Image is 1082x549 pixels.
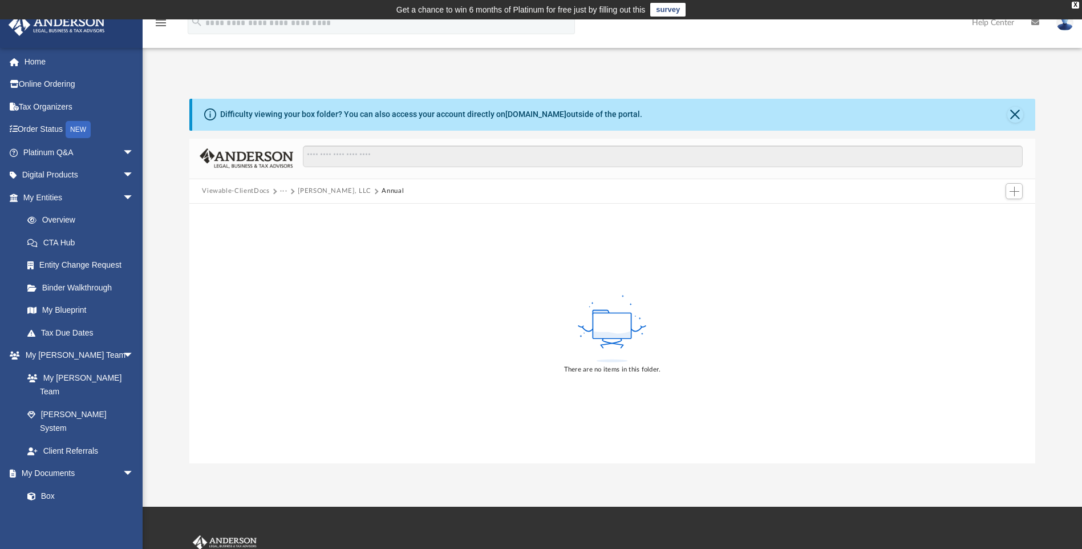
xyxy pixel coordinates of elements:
[564,365,661,375] div: There are no items in this folder.
[298,186,371,196] button: [PERSON_NAME], LLC
[123,164,145,187] span: arrow_drop_down
[8,95,151,118] a: Tax Organizers
[650,3,686,17] a: survey
[1056,14,1073,31] img: User Pic
[8,73,151,96] a: Online Ordering
[505,110,566,119] a: [DOMAIN_NAME]
[123,462,145,486] span: arrow_drop_down
[16,209,151,232] a: Overview
[154,16,168,30] i: menu
[123,141,145,164] span: arrow_drop_down
[16,439,145,462] a: Client Referrals
[1072,2,1079,9] div: close
[16,507,145,530] a: Meeting Minutes
[8,118,151,142] a: Order StatusNEW
[16,366,140,403] a: My [PERSON_NAME] Team
[16,485,140,507] a: Box
[16,299,145,322] a: My Blueprint
[66,121,91,138] div: NEW
[202,186,269,196] button: Viewable-ClientDocs
[16,231,151,254] a: CTA Hub
[8,141,151,164] a: Platinum Q&Aarrow_drop_down
[16,403,145,439] a: [PERSON_NAME] System
[8,344,145,367] a: My [PERSON_NAME] Teamarrow_drop_down
[8,164,151,187] a: Digital Productsarrow_drop_down
[303,146,1023,167] input: Search files and folders
[16,321,151,344] a: Tax Due Dates
[16,276,151,299] a: Binder Walkthrough
[8,462,145,485] a: My Documentsarrow_drop_down
[5,14,108,36] img: Anderson Advisors Platinum Portal
[154,22,168,30] a: menu
[1006,183,1023,199] button: Add
[16,254,151,277] a: Entity Change Request
[8,186,151,209] a: My Entitiesarrow_drop_down
[123,186,145,209] span: arrow_drop_down
[396,3,646,17] div: Get a chance to win 6 months of Platinum for free just by filling out this
[191,15,203,28] i: search
[220,108,642,120] div: Difficulty viewing your box folder? You can also access your account directly on outside of the p...
[123,344,145,368] span: arrow_drop_down
[280,186,287,196] button: ···
[1007,107,1023,123] button: Close
[8,50,151,73] a: Home
[382,186,404,196] button: Annual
